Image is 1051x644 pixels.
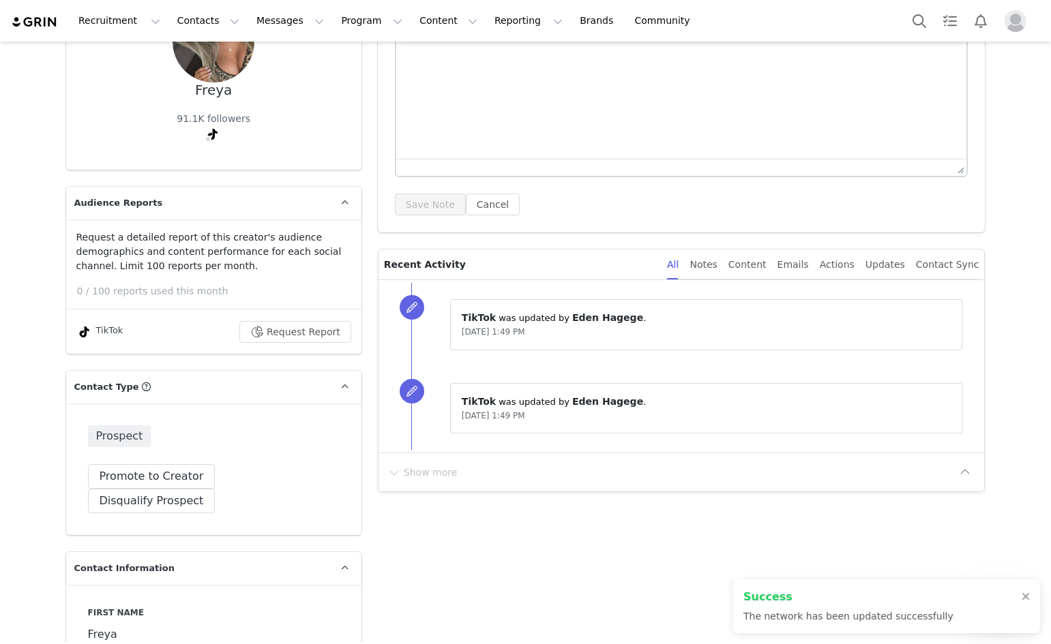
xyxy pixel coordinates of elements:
button: Disqualify Prospect [88,489,216,513]
button: Recruitment [70,5,168,36]
div: TikTok [76,324,123,340]
span: Audience Reports [74,196,163,210]
a: Community [627,5,705,36]
button: Request Report [239,321,351,343]
span: Contact Type [74,380,139,394]
span: [DATE] 1:49 PM [462,411,525,420]
a: Tasks [935,5,965,36]
button: Promote to Creator [88,464,216,489]
button: Profile [996,10,1040,32]
div: Updates [865,249,905,280]
span: [DATE] 1:49 PM [462,327,525,337]
button: Content [411,5,486,36]
div: Actions [820,249,855,280]
button: Show more [387,461,458,483]
span: Eden Hagege [572,396,643,407]
div: Notes [690,249,717,280]
span: Eden Hagege [572,312,643,323]
div: 91.1K followers [177,112,250,126]
p: ⁨ ⁩ was updated by ⁨ ⁩. [462,395,951,409]
button: Save Note [395,194,466,215]
span: TikTok [462,396,496,407]
button: Contacts [169,5,248,36]
span: Contact Information [74,562,175,575]
iframe: Rich Text Area [396,40,967,159]
div: Content [728,249,767,280]
div: All [667,249,679,280]
button: Cancel [466,194,520,215]
button: Messages [248,5,332,36]
p: The network has been updated successfully [743,609,953,624]
p: ⁨ ⁩ was updated by ⁨ ⁩. [462,311,951,325]
div: Press the Up and Down arrow keys to resize the editor. [952,159,966,176]
button: Reporting [486,5,571,36]
label: First Name [88,607,340,619]
div: Contact Sync [916,249,979,280]
img: eca96db7-73bf-4557-b693-6ea5d61f59bb.jpg [173,1,254,82]
a: Brands [572,5,625,36]
button: Program [333,5,411,36]
span: TikTok [462,312,496,323]
img: grin logo [11,16,59,29]
p: 0 / 100 reports used this month [77,284,361,298]
button: Search [904,5,934,36]
img: placeholder-profile.jpg [1005,10,1026,32]
span: Prospect [88,425,151,447]
p: Recent Activity [384,249,656,279]
h2: Success [743,589,953,605]
div: Emails [778,249,809,280]
button: Notifications [966,5,996,36]
p: Request a detailed report of this creator's audience demographics and content performance for eac... [76,230,351,273]
div: Freya [195,82,232,98]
